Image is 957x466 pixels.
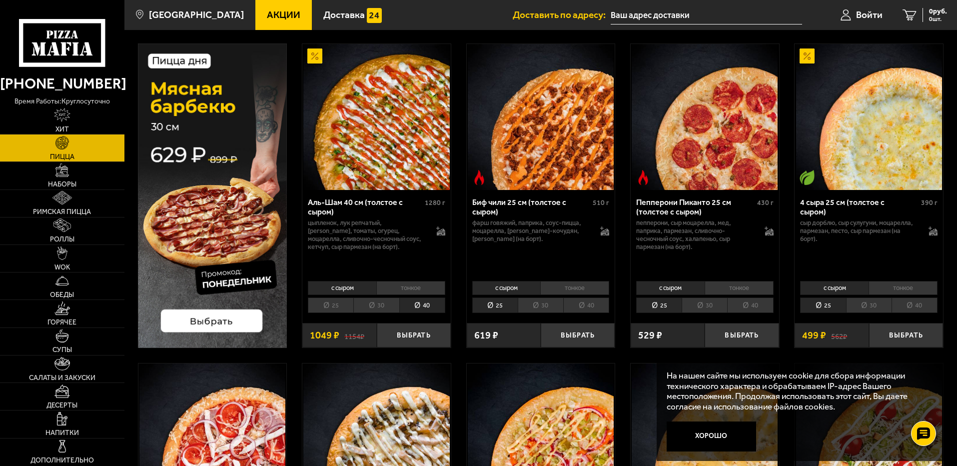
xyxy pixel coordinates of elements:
[800,219,919,243] p: сыр дорблю, сыр сулугуни, моцарелла, пармезан, песто, сыр пармезан (на борт).
[611,6,802,24] input: Ваш адрес доставки
[705,323,779,347] button: Выбрать
[800,197,919,216] div: 4 сыра 25 см (толстое с сыром)
[55,126,69,133] span: Хит
[796,44,942,190] img: 4 сыра 25 см (толстое с сыром)
[800,170,815,185] img: Вегетарианское блюдо
[474,330,498,340] span: 619 ₽
[667,421,757,451] button: Хорошо
[47,319,76,326] span: Горячее
[802,330,826,340] span: 499 ₽
[638,330,662,340] span: 529 ₽
[795,44,943,190] a: АкционныйВегетарианское блюдо4 сыра 25 см (толстое с сыром)
[472,219,591,243] p: фарш говяжий, паприка, соус-пицца, моцарелла, [PERSON_NAME]-кочудян, [PERSON_NAME] (на борт).
[636,219,755,251] p: пепперони, сыр Моцарелла, мед, паприка, пармезан, сливочно-чесночный соус, халапеньо, сыр пармеза...
[344,330,364,340] s: 1154 ₽
[831,330,847,340] s: 562 ₽
[636,197,755,216] div: Пепперони Пиканто 25 см (толстое с сыром)
[307,48,322,63] img: Акционный
[636,281,705,295] li: с сыром
[308,219,426,251] p: цыпленок, лук репчатый, [PERSON_NAME], томаты, огурец, моцарелла, сливочно-чесночный соус, кетчуп...
[541,323,615,347] button: Выбрать
[705,281,774,295] li: тонкое
[757,198,774,207] span: 430 г
[593,198,609,207] span: 510 г
[367,8,382,23] img: 15daf4d41897b9f0e9f617042186c801.svg
[518,297,563,313] li: 30
[540,281,609,295] li: тонкое
[308,281,376,295] li: с сыром
[33,208,91,215] span: Римская пицца
[29,374,95,381] span: Салаты и закуски
[308,197,422,216] div: Аль-Шам 40 см (толстое с сыром)
[800,297,846,313] li: 25
[54,264,70,271] span: WOK
[323,10,365,19] span: Доставка
[472,297,518,313] li: 25
[353,297,399,313] li: 30
[869,323,943,347] button: Выбрать
[46,402,77,409] span: Десерты
[892,297,938,313] li: 40
[399,297,445,313] li: 40
[50,291,74,298] span: Обеды
[682,297,727,313] li: 30
[472,281,541,295] li: с сыром
[929,16,947,22] span: 0 шт.
[869,281,938,295] li: тонкое
[472,170,487,185] img: Острое блюдо
[632,44,778,190] img: Пепперони Пиканто 25 см (толстое с сыром)
[48,181,76,188] span: Наборы
[50,153,74,160] span: Пицца
[377,323,451,347] button: Выбрать
[636,297,682,313] li: 25
[376,281,445,295] li: тонкое
[310,330,339,340] span: 1049 ₽
[921,198,938,207] span: 390 г
[308,297,353,313] li: 25
[468,44,614,190] img: Биф чили 25 см (толстое с сыром)
[50,236,74,243] span: Роллы
[667,370,928,412] p: На нашем сайте мы используем cookie для сбора информации технического характера и обрабатываем IP...
[303,44,449,190] img: Аль-Шам 40 см (толстое с сыром)
[929,8,947,15] span: 0 руб.
[472,197,591,216] div: Биф чили 25 см (толстое с сыром)
[513,10,611,19] span: Доставить по адресу:
[631,44,779,190] a: Острое блюдоПепперони Пиканто 25 см (толстое с сыром)
[302,44,451,190] a: АкционныйАль-Шам 40 см (толстое с сыром)
[856,10,883,19] span: Войти
[800,281,869,295] li: с сыром
[149,10,244,19] span: [GEOGRAPHIC_DATA]
[467,44,615,190] a: Острое блюдоБиф чили 25 см (толстое с сыром)
[846,297,892,313] li: 30
[45,429,79,436] span: Напитки
[636,170,651,185] img: Острое блюдо
[30,457,94,464] span: Дополнительно
[52,346,72,353] span: Супы
[563,297,609,313] li: 40
[800,48,815,63] img: Акционный
[425,198,445,207] span: 1280 г
[727,297,773,313] li: 40
[267,10,300,19] span: Акции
